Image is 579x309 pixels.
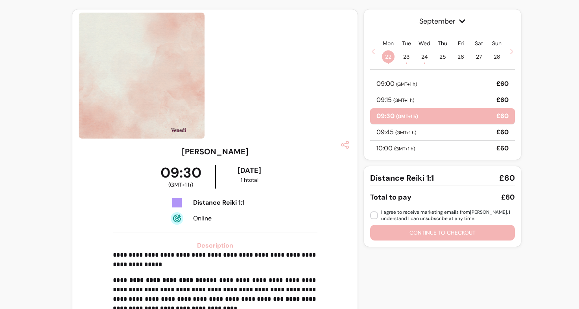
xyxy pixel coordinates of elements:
[370,16,515,27] span: September
[396,113,418,120] span: ( GMT+1 h )
[79,13,205,139] img: https://d3pz9znudhj10h.cloudfront.net/4474309c-0d31-47d9-a28d-1e7a2afb1883
[396,81,417,87] span: ( GMT+1 h )
[168,181,193,189] span: ( GMT+1 h )
[395,130,416,136] span: ( GMT+1 h )
[387,59,389,67] span: •
[406,59,408,67] span: •
[218,176,282,184] div: 1 h total
[370,192,411,203] div: Total to pay
[436,50,449,63] span: 25
[370,172,434,183] span: Distance Reiki 1:1
[394,146,415,152] span: ( GMT+1 h )
[193,214,266,223] div: Online
[383,39,394,47] p: Mon
[492,39,502,47] p: Sun
[496,144,509,153] p: £60
[370,225,515,241] button: Continue to checkout
[376,144,415,153] p: 10:00
[193,198,266,207] div: Distance Reiki 1:1
[419,39,430,47] p: Wed
[454,50,467,63] span: 26
[218,165,282,176] div: [DATE]
[171,196,183,209] img: Tickets Icon
[393,97,414,104] span: ( GMT+1 h )
[438,39,447,47] p: Thu
[400,50,413,63] span: 23
[376,111,418,121] p: 09:30
[496,111,509,121] p: £60
[147,165,215,189] div: 09:30
[113,241,317,250] h3: Description
[496,79,509,89] p: £60
[376,128,416,137] p: 09:45
[424,59,426,67] span: •
[402,39,411,47] p: Tue
[496,95,509,105] p: £60
[490,50,503,63] span: 28
[376,95,414,105] p: 09:15
[501,192,515,203] div: £60
[458,39,464,47] p: Fri
[382,50,395,63] span: 22
[496,128,509,137] p: £60
[376,79,417,89] p: 09:00
[499,172,515,183] span: £60
[472,50,485,63] span: 27
[182,146,249,157] h3: [PERSON_NAME]
[475,39,483,47] p: Sat
[418,50,431,63] span: 24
